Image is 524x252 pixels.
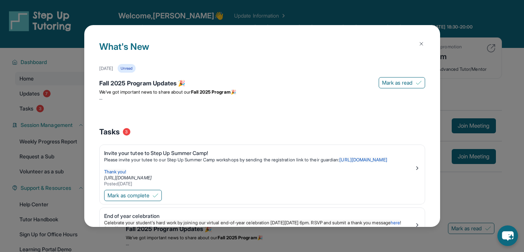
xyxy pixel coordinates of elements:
button: chat-button [497,225,518,246]
a: Invite your tutee to Step Up Summer Camp!Please invite your tutee to our Step Up Summer Camp work... [100,145,425,188]
img: Close Icon [418,41,424,47]
a: here [391,220,400,225]
span: Tasks [99,127,120,137]
div: [DATE] [99,66,113,72]
a: [URL][DOMAIN_NAME] [104,226,152,231]
p: ! [104,220,414,226]
div: End of year celebration [104,212,414,220]
h1: What's New [99,40,425,64]
p: Please invite your tutee to our Step Up Summer Camp workshops by sending the registration link to... [104,157,414,163]
a: [URL][DOMAIN_NAME] [104,175,152,180]
div: Unread [118,64,136,73]
span: 🎉 [231,89,236,95]
button: Mark as complete [104,190,162,201]
a: [URL][DOMAIN_NAME] [339,157,387,163]
div: Invite your tutee to Step Up Summer Camp! [104,149,414,157]
button: Mark as read [379,77,425,88]
a: End of year celebrationCelebrate your student's hard work by joining our virtual end-of-year cele... [100,208,425,239]
div: Fall 2025 Program Updates 🎉 [99,79,425,89]
span: Thank you! [104,169,127,174]
span: Mark as complete [107,192,149,199]
span: Celebrate your student's hard work by joining our virtual end-of-year celebration [DATE][DATE] 6p... [104,220,391,225]
strong: Fall 2025 Program [191,89,231,95]
img: Mark as complete [152,192,158,198]
span: We’ve got important news to share about our [99,89,191,95]
span: 3 [123,128,130,136]
img: Mark as read [416,80,422,86]
span: Mark as read [382,79,413,86]
div: Posted [DATE] [104,181,414,187]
